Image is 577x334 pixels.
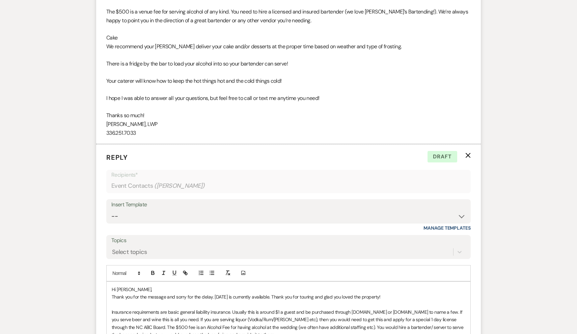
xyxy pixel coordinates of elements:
p: Your caterer will know how to keep the hot things hot and the cold things cold! [106,77,471,85]
p: 336.251.7033 [106,129,471,137]
p: Recipients* [111,171,466,179]
div: Insert Template [111,200,466,210]
p: Thank you for the message and sorry for the delay. [DATE] is currently available. Thank you for t... [112,293,465,301]
p: Hi [PERSON_NAME], [112,286,465,293]
span: ( [PERSON_NAME] ) [154,181,205,190]
span: Draft [428,151,457,162]
label: Topics [111,236,466,246]
p: There is a fridge by the bar to load your alcohol into so your bartender can serve! [106,59,471,68]
p: We recommend your [PERSON_NAME] deliver your cake and/or desserts at the proper time based on wea... [106,42,471,51]
div: Select topics [112,247,147,256]
p: Thanks so much! [106,111,471,120]
p: [PERSON_NAME], LWP [106,120,471,129]
p: I hope I was able to answer all your questions, but feel free to call or text me anytime you need! [106,94,471,103]
a: Manage Templates [423,225,471,231]
p: Cake [106,33,471,42]
span: Reply [106,153,128,162]
p: The $500 is a venue fee for serving alcohol of any kind. You need to hire a licensed and insured ... [106,7,471,25]
div: Event Contacts [111,179,466,192]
